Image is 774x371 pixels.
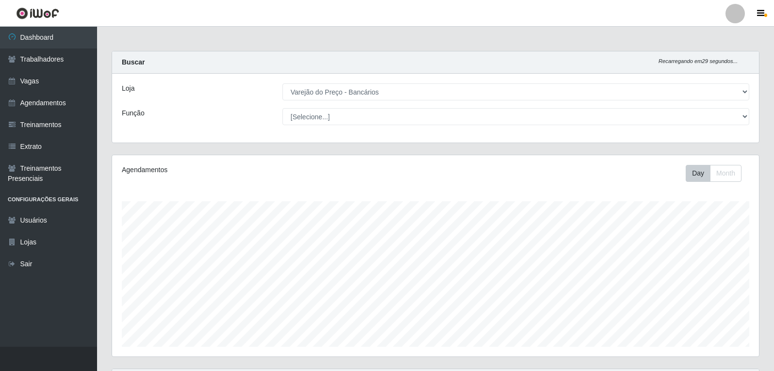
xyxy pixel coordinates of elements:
[686,165,710,182] button: Day
[122,165,375,175] div: Agendamentos
[710,165,741,182] button: Month
[122,108,145,118] label: Função
[16,7,59,19] img: CoreUI Logo
[122,58,145,66] strong: Buscar
[686,165,741,182] div: First group
[122,83,134,94] label: Loja
[686,165,749,182] div: Toolbar with button groups
[659,58,738,64] i: Recarregando em 29 segundos...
